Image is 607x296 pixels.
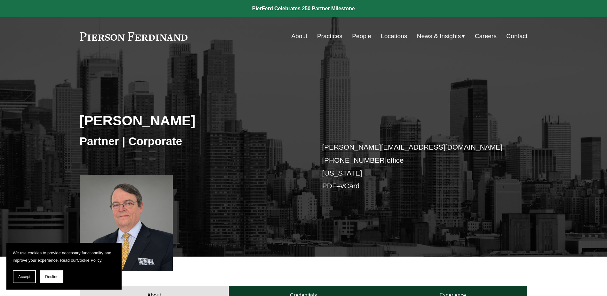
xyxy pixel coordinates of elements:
a: Cookie Policy [77,258,101,263]
a: Contact [506,30,527,42]
span: News & Insights [417,31,461,42]
a: PDF [322,182,337,190]
button: Accept [13,270,36,283]
a: About [292,30,307,42]
button: Decline [40,270,63,283]
h2: [PERSON_NAME] [80,112,304,129]
a: folder dropdown [417,30,465,42]
span: Accept [18,275,30,279]
a: [PERSON_NAME][EMAIL_ADDRESS][DOMAIN_NAME] [322,143,503,151]
p: office [US_STATE] – [322,141,509,193]
span: Decline [45,275,59,279]
section: Cookie banner [6,243,122,290]
h3: Partner | Corporate [80,134,304,148]
p: We use cookies to provide necessary functionality and improve your experience. Read our . [13,249,115,264]
a: Locations [381,30,407,42]
a: vCard [340,182,360,190]
a: Careers [475,30,497,42]
a: [PHONE_NUMBER] [322,156,387,164]
a: People [352,30,371,42]
a: Practices [317,30,342,42]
